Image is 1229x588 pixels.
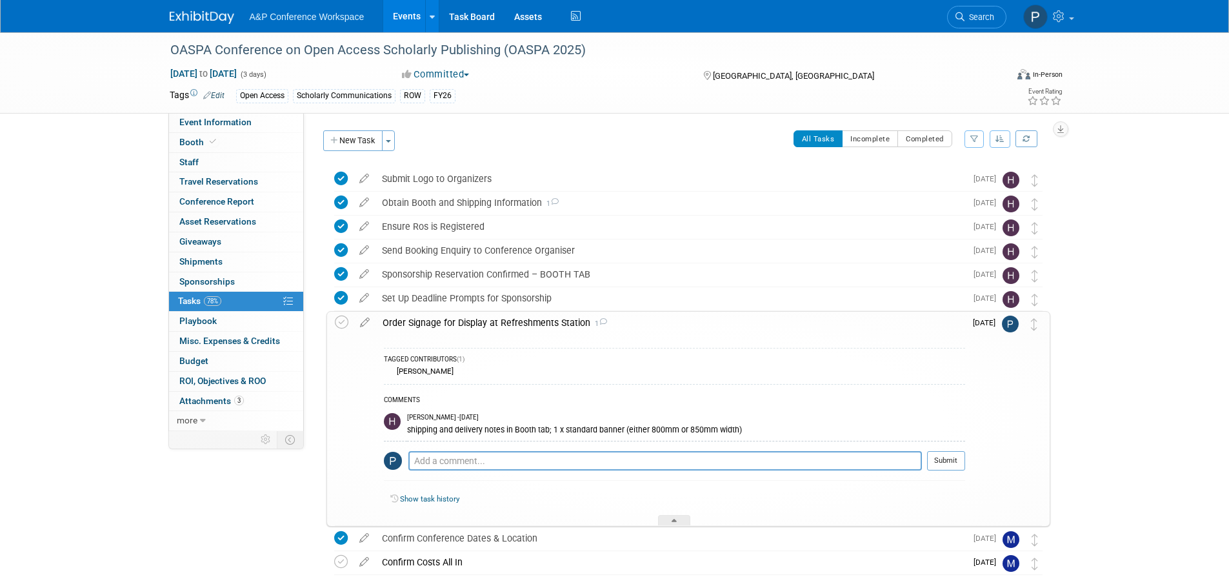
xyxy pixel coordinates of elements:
[250,12,365,22] span: A&P Conference Workspace
[400,89,425,103] div: ROW
[179,137,219,147] span: Booth
[169,392,303,411] a: Attachments3
[169,172,303,192] a: Travel Reservations
[384,394,965,408] div: COMMENTS
[375,216,966,238] div: Ensure Ros is Registered
[169,153,303,172] a: Staff
[384,413,401,430] img: Hannah Siegel
[234,396,244,405] span: 3
[169,232,303,252] a: Giveaways
[1003,291,1019,308] img: Hannah Siegel
[170,68,237,79] span: [DATE] [DATE]
[394,367,454,376] div: [PERSON_NAME]
[353,197,375,208] a: edit
[169,411,303,431] a: more
[1003,267,1019,284] img: Hannah Siegel
[169,352,303,371] a: Budget
[974,174,1003,183] span: [DATE]
[353,556,375,568] a: edit
[179,336,280,346] span: Misc. Expenses & Credits
[179,196,254,207] span: Conference Report
[1003,219,1019,236] img: Hannah Siegel
[239,70,266,79] span: (3 days)
[1003,243,1019,260] img: Hannah Siegel
[973,318,1002,327] span: [DATE]
[353,292,375,304] a: edit
[1002,316,1019,332] img: Phoebe Murphy-Dunn
[1031,318,1037,330] i: Move task
[930,67,1063,86] div: Event Format
[353,221,375,232] a: edit
[255,431,277,448] td: Personalize Event Tab Strip
[166,39,987,62] div: OASPA Conference on Open Access Scholarly Publishing (OASPA 2025)
[293,89,395,103] div: Scholarly Communications
[927,451,965,471] button: Submit
[353,245,375,256] a: edit
[179,256,223,267] span: Shipments
[179,316,217,326] span: Playbook
[1027,88,1062,95] div: Event Rating
[974,198,1003,207] span: [DATE]
[179,216,256,227] span: Asset Reservations
[1032,294,1038,306] i: Move task
[179,376,266,386] span: ROI, Objectives & ROO
[170,88,225,103] td: Tags
[375,263,966,285] div: Sponsorship Reservation Confirmed – BOOTH TAB
[178,296,221,306] span: Tasks
[407,423,965,435] div: shipping and delivery notes in Booth tab; 1 x standard banner (either 800mm or 850mm width)
[169,312,303,331] a: Playbook
[179,176,258,187] span: Travel Reservations
[236,89,288,103] div: Open Access
[384,452,402,470] img: Phoebe Murphy-Dunn
[1003,531,1019,548] img: Matt Hambridge
[1032,534,1038,546] i: Move task
[1032,70,1063,79] div: In-Person
[1032,198,1038,210] i: Move task
[974,222,1003,231] span: [DATE]
[169,133,303,152] a: Booth
[794,130,843,147] button: All Tasks
[179,117,252,127] span: Event Information
[353,269,375,280] a: edit
[169,292,303,311] a: Tasks78%
[169,113,303,132] a: Event Information
[353,173,375,185] a: edit
[1017,69,1030,79] img: Format-Inperson.png
[375,192,966,214] div: Obtain Booth and Shipping Information
[964,12,994,22] span: Search
[407,413,479,422] span: [PERSON_NAME] - [DATE]
[203,91,225,100] a: Edit
[1003,172,1019,188] img: Hannah Siegel
[713,71,874,81] span: [GEOGRAPHIC_DATA], [GEOGRAPHIC_DATA]
[354,317,376,329] a: edit
[353,532,375,544] a: edit
[204,296,221,306] span: 78%
[375,239,966,261] div: Send Booking Enquiry to Conference Organiser
[1032,270,1038,282] i: Move task
[400,494,459,503] a: Show task history
[974,558,1003,567] span: [DATE]
[430,89,455,103] div: FY26
[170,11,234,24] img: ExhibitDay
[375,551,966,573] div: Confirm Costs All In
[947,6,1006,28] a: Search
[169,272,303,292] a: Sponsorships
[179,236,221,247] span: Giveaways
[169,372,303,391] a: ROI, Objectives & ROO
[1032,558,1038,570] i: Move task
[842,130,898,147] button: Incomplete
[397,68,474,81] button: Committed
[897,130,952,147] button: Completed
[323,130,383,151] button: New Task
[384,355,965,366] div: TAGGED CONTRIBUTORS
[179,396,244,406] span: Attachments
[457,356,465,363] span: (1)
[1032,246,1038,258] i: Move task
[1023,5,1048,29] img: Phoebe Murphy-Dunn
[210,138,216,145] i: Booth reservation complete
[277,431,303,448] td: Toggle Event Tabs
[375,527,966,549] div: Confirm Conference Dates & Location
[1032,174,1038,187] i: Move task
[169,212,303,232] a: Asset Reservations
[974,294,1003,303] span: [DATE]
